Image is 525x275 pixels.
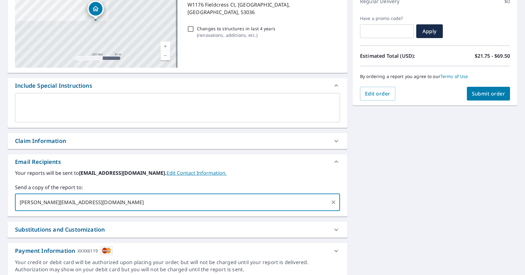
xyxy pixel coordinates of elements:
label: Have a promo code? [360,16,414,21]
p: Changes to structures in last 4 years [197,25,275,32]
div: Include Special Instructions [7,78,347,93]
button: Clear [329,198,338,207]
button: Submit order [467,87,510,101]
span: Edit order [365,90,390,97]
div: Substitutions and Customization [7,222,347,238]
span: Apply [421,28,438,35]
p: $21.75 - $69.50 [475,52,510,60]
label: Your reports will be sent to [15,169,340,177]
button: Apply [416,24,443,38]
div: Substitutions and Customization [15,225,105,234]
p: By ordering a report you agree to our [360,74,510,79]
img: cardImage [101,247,112,255]
p: Estimated Total (USD): [360,52,435,60]
p: ( renovations, additions, etc. ) [197,32,275,38]
div: XXXX6119 [77,247,98,255]
div: Email Recipients [15,158,61,166]
p: W1176 Fieldcress Ct, [GEOGRAPHIC_DATA], [GEOGRAPHIC_DATA], 53036 [187,1,337,16]
span: Submit order [472,90,505,97]
a: Current Level 17, Zoom In [161,42,170,51]
a: EditContactInfo [167,169,227,176]
div: Include Special Instructions [15,81,92,90]
div: Payment Information [15,247,112,255]
div: Email Recipients [7,154,347,169]
div: Claim Information [7,133,347,149]
b: [EMAIL_ADDRESS][DOMAIN_NAME]. [79,169,167,176]
label: Send a copy of the report to: [15,184,340,191]
div: Payment InformationXXXX6119cardImage [7,243,347,259]
div: Claim Information [15,137,66,145]
a: Current Level 17, Zoom Out [161,51,170,60]
button: Edit order [360,87,395,101]
a: Terms of Use [440,73,468,79]
div: Dropped pin, building 1, Residential property, W1176 Fieldcress Ct Ixonia, WI 53036 [87,1,104,20]
div: Your credit or debit card will be authorized upon placing your order, but will not be charged unt... [15,259,340,273]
